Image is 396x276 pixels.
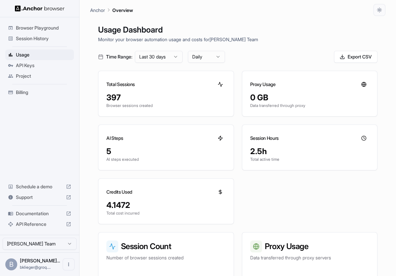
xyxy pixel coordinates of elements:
[16,221,63,228] span: API Reference
[98,24,377,36] h1: Usage Dashboard
[5,208,74,219] div: Documentation
[106,81,135,88] h3: Total Sessions
[16,25,71,31] span: Browser Playground
[106,103,226,108] p: Browser sessions created
[106,254,226,261] p: Number of browser sessions created
[112,7,133,14] p: Overview
[90,6,133,14] nav: breadcrumb
[63,258,75,270] button: Open menu
[5,49,74,60] div: Usage
[16,194,63,201] span: Support
[106,157,226,162] p: AI steps executed
[5,258,17,270] div: B
[16,183,63,190] span: Schedule a demo
[16,89,71,96] span: Billing
[5,71,74,81] div: Project
[20,258,60,263] span: Benjamin Klieger
[16,35,71,42] span: Session History
[250,81,276,88] h3: Proxy Usage
[250,135,279,141] h3: Session Hours
[250,146,369,157] div: 2.5h
[250,254,369,261] p: Data transferred through proxy servers
[5,181,74,192] div: Schedule a demo
[16,210,63,217] span: Documentation
[5,60,74,71] div: API Keys
[106,189,132,195] h3: Credits Used
[334,51,377,63] button: Export CSV
[5,219,74,230] div: API Reference
[106,135,123,141] h3: AI Steps
[106,200,226,211] div: 4.1472
[106,92,226,103] div: 397
[16,51,71,58] span: Usage
[250,92,369,103] div: 0 GB
[250,103,369,108] p: Data transferred through proxy
[15,5,65,12] img: Anchor Logo
[20,265,51,270] span: bklieger@groq.com
[250,240,369,252] h3: Proxy Usage
[5,23,74,33] div: Browser Playground
[90,7,105,14] p: Anchor
[5,33,74,44] div: Session History
[106,53,132,60] span: Time Range:
[250,157,369,162] p: Total active time
[98,36,377,43] p: Monitor your browser automation usage and costs for [PERSON_NAME] Team
[16,73,71,79] span: Project
[106,240,226,252] h3: Session Count
[5,192,74,203] div: Support
[5,87,74,98] div: Billing
[16,62,71,69] span: API Keys
[106,146,226,157] div: 5
[106,211,226,216] p: Total cost incurred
